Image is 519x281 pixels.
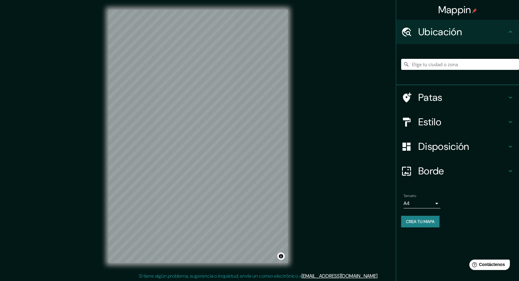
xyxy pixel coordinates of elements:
[378,272,379,279] font: .
[404,200,410,207] font: A4
[108,10,288,263] canvas: Mapa
[401,216,439,227] button: Crea tu mapa
[277,253,285,260] button: Activar o desactivar atribución
[396,159,519,183] div: Borde
[404,193,416,198] font: Tamaño
[404,199,440,208] div: A4
[464,257,512,274] iframe: Lanzador de widgets de ayuda
[396,110,519,134] div: Estilo
[418,140,469,153] font: Disposición
[396,134,519,159] div: Disposición
[472,8,477,13] img: pin-icon.png
[139,273,302,279] font: Si tiene algún problema, sugerencia o inquietud, envíe un correo electrónico a
[418,165,444,177] font: Borde
[438,3,471,16] font: Mappin
[418,25,462,38] font: Ubicación
[401,59,519,70] input: Elige tu ciudad o zona
[396,20,519,44] div: Ubicación
[418,91,443,104] font: Patas
[379,272,380,279] font: .
[396,85,519,110] div: Patas
[418,116,441,128] font: Estilo
[406,219,435,224] font: Crea tu mapa
[377,273,378,279] font: .
[302,273,377,279] a: [EMAIL_ADDRESS][DOMAIN_NAME]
